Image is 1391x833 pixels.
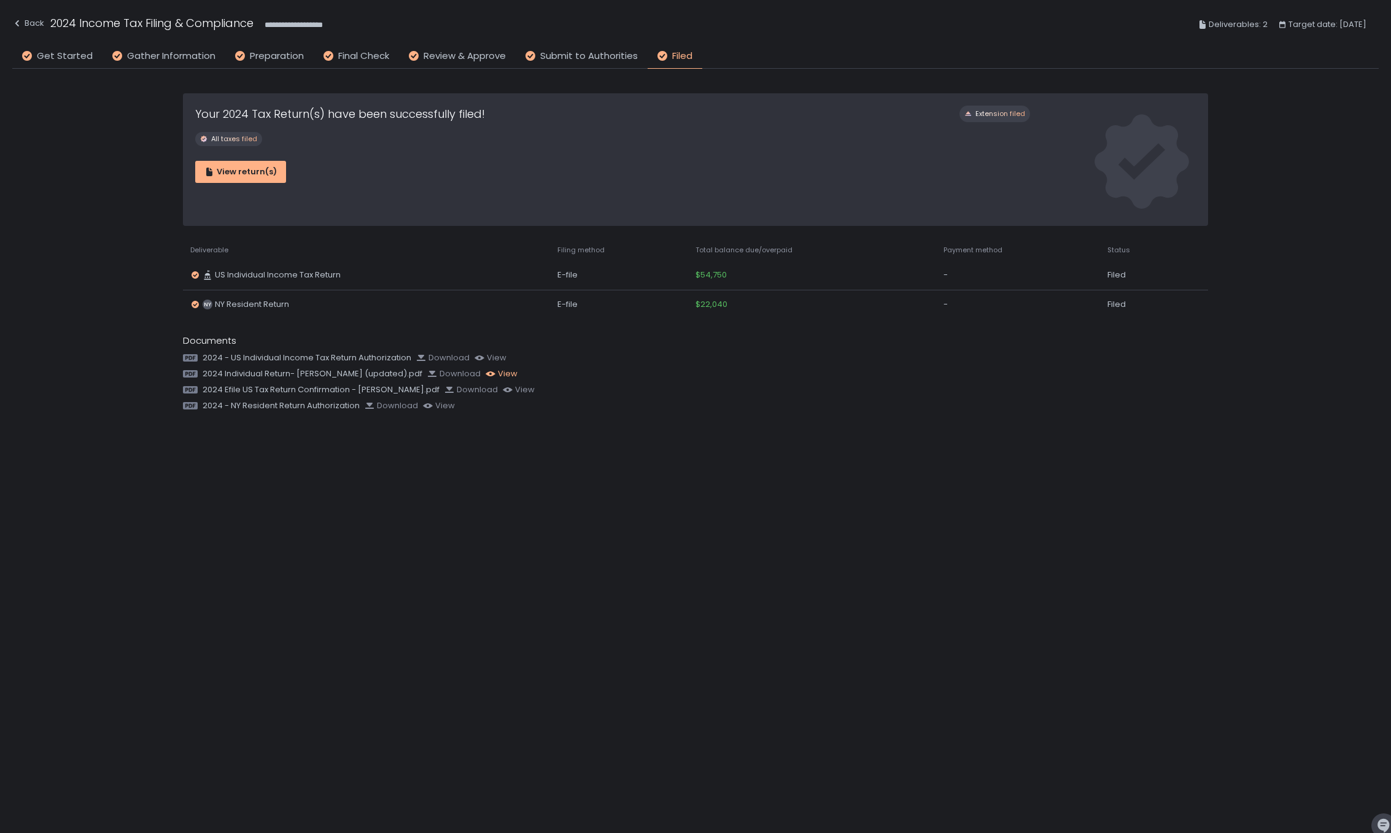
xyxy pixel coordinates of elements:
[1209,17,1268,32] span: Deliverables: 2
[444,384,498,395] button: Download
[190,246,228,255] span: Deliverable
[338,49,389,63] span: Final Check
[1107,246,1130,255] span: Status
[204,166,277,177] div: View return(s)
[540,49,638,63] span: Submit to Authorities
[943,246,1002,255] span: Payment method
[12,16,44,31] div: Back
[12,15,44,35] button: Back
[183,334,1208,348] div: Documents
[203,352,411,363] span: 2024 - US Individual Income Tax Return Authorization
[215,299,289,310] span: NY Resident Return
[943,299,948,310] span: -
[695,269,727,281] span: $54,750
[416,352,470,363] button: Download
[37,49,93,63] span: Get Started
[250,49,304,63] span: Preparation
[1288,17,1366,32] span: Target date: [DATE]
[204,301,211,308] text: NY
[975,109,1025,118] span: Extension filed
[203,400,360,411] span: 2024 - NY Resident Return Authorization
[557,269,681,281] div: E-file
[557,299,681,310] div: E-file
[427,368,481,379] button: Download
[424,49,506,63] span: Review & Approve
[1107,299,1176,310] div: Filed
[423,400,455,411] button: view
[127,49,215,63] span: Gather Information
[1107,269,1176,281] div: Filed
[195,161,286,183] button: View return(s)
[695,299,727,310] span: $22,040
[203,384,440,395] span: 2024 Efile US Tax Return Confirmation - [PERSON_NAME].pdf
[215,269,341,281] span: US Individual Income Tax Return
[695,246,792,255] span: Total balance due/overpaid
[475,352,506,363] button: view
[503,384,535,395] button: view
[486,368,517,379] button: view
[195,106,485,122] h1: Your 2024 Tax Return(s) have been successfully filed!
[203,368,422,379] span: 2024 Individual Return- [PERSON_NAME] (updated).pdf
[365,400,418,411] button: Download
[943,269,948,281] span: -
[672,49,692,63] span: Filed
[557,246,605,255] span: Filing method
[50,15,254,31] h1: 2024 Income Tax Filing & Compliance
[211,134,257,144] span: All taxes filed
